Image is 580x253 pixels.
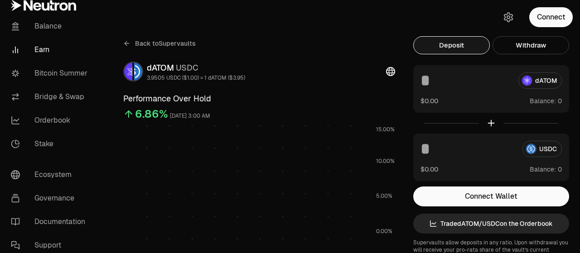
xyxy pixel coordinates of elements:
[4,210,98,234] a: Documentation
[530,96,556,105] span: Balance:
[176,62,198,73] span: USDC
[4,132,98,156] a: Stake
[413,36,490,54] button: Deposit
[4,62,98,85] a: Bitcoin Summer
[123,36,196,51] a: Back toSupervaults
[376,126,395,133] tspan: 15.00%
[4,163,98,186] a: Ecosystem
[493,36,569,54] button: Withdraw
[376,228,392,235] tspan: 0.00%
[124,62,132,81] img: dATOM Logo
[4,85,98,109] a: Bridge & Swap
[135,39,196,48] span: Back to Supervaults
[4,14,98,38] a: Balance
[147,62,245,74] div: dATOM
[420,96,438,105] button: $0.00
[4,38,98,62] a: Earn
[147,74,245,81] div: 3.9505 USDC ($1.00) = 1 dATOM ($3.95)
[413,214,569,234] a: TradedATOM/USDCon the Orderbook
[413,186,569,206] button: Connect Wallet
[170,111,210,121] div: [DATE] 3:00 AM
[135,107,168,121] div: 6.86%
[123,92,395,105] h3: Performance Over Hold
[134,62,142,81] img: USDC Logo
[530,165,556,174] span: Balance:
[376,192,392,200] tspan: 5.00%
[4,186,98,210] a: Governance
[529,7,573,27] button: Connect
[4,109,98,132] a: Orderbook
[420,164,438,174] button: $0.00
[376,158,395,165] tspan: 10.00%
